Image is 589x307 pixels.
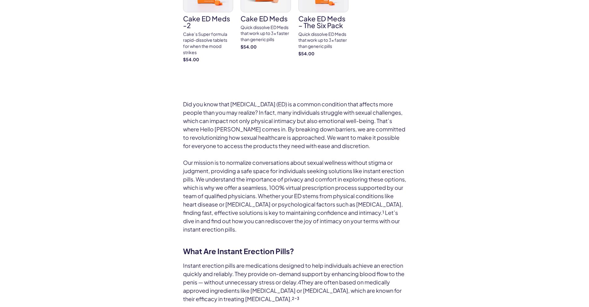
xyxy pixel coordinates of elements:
span: Instant erection pills are medications designed to help individuals achieve an erection quickly a... [183,262,404,286]
span: They are often based on medically approved ingredients like [MEDICAL_DATA] or [MEDICAL_DATA], whi... [183,279,402,302]
span: 4 [298,279,301,286]
strong: $54.00 [241,44,291,50]
h3: Cake ED Meds – The Six Pack [298,15,349,29]
b: What Are Instant Erection Pills? [183,246,294,256]
div: Cake’s Super formula rapid-dissolve tablets for when the mood strikes [183,31,233,55]
strong: $54.00 [183,57,233,63]
h3: Cake ED Meds [241,15,291,22]
div: Quick dissolve ED Meds that work up to 3x faster than generic pills [241,24,291,43]
span: Our mission is to normalize conversations about sexual wellness without stigma or judgment, provi... [183,159,406,216]
h3: Cake ED Meds -2 [183,15,233,29]
span: Let’s dive in and find out how you can rediscover the joy of intimacy on your terms with our inst... [183,209,400,233]
span: Did you know that [MEDICAL_DATA] (ED) is a common condition that affects more people than you may... [183,100,405,149]
strong: $54.00 [298,51,349,57]
div: Quick dissolve ED Meds that work up to 3x faster than generic pills [298,31,349,49]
